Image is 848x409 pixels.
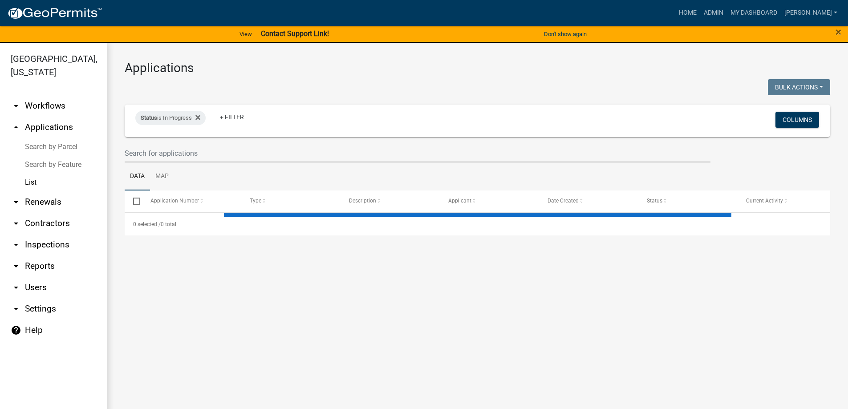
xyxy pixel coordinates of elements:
[836,26,841,38] span: ×
[125,162,150,191] a: Data
[125,190,142,212] datatable-header-cell: Select
[647,198,662,204] span: Status
[150,162,174,191] a: Map
[135,111,206,125] div: is In Progress
[261,29,329,38] strong: Contact Support Link!
[349,198,376,204] span: Description
[738,190,837,212] datatable-header-cell: Current Activity
[236,27,256,41] a: View
[11,304,21,314] i: arrow_drop_down
[638,190,738,212] datatable-header-cell: Status
[11,101,21,111] i: arrow_drop_down
[775,112,819,128] button: Columns
[241,190,340,212] datatable-header-cell: Type
[213,109,251,125] a: + Filter
[548,198,579,204] span: Date Created
[142,190,241,212] datatable-header-cell: Application Number
[540,27,590,41] button: Don't show again
[141,114,157,121] span: Status
[448,198,471,204] span: Applicant
[11,218,21,229] i: arrow_drop_down
[125,144,710,162] input: Search for applications
[836,27,841,37] button: Close
[700,4,727,21] a: Admin
[11,282,21,293] i: arrow_drop_down
[539,190,638,212] datatable-header-cell: Date Created
[11,197,21,207] i: arrow_drop_down
[11,325,21,336] i: help
[150,198,199,204] span: Application Number
[768,79,830,95] button: Bulk Actions
[133,221,161,227] span: 0 selected /
[781,4,841,21] a: [PERSON_NAME]
[11,261,21,271] i: arrow_drop_down
[125,213,830,235] div: 0 total
[11,239,21,250] i: arrow_drop_down
[341,190,440,212] datatable-header-cell: Description
[675,4,700,21] a: Home
[11,122,21,133] i: arrow_drop_up
[440,190,539,212] datatable-header-cell: Applicant
[727,4,781,21] a: My Dashboard
[746,198,783,204] span: Current Activity
[250,198,261,204] span: Type
[125,61,830,76] h3: Applications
